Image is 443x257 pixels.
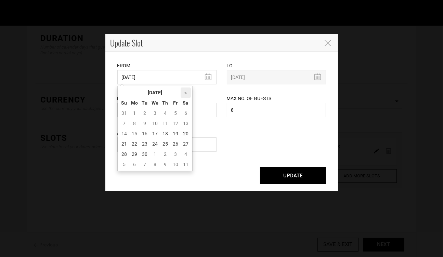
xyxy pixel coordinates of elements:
td: 29 [129,149,140,159]
td: 28 [119,149,129,159]
td: 22 [129,139,140,149]
td: 19 [170,128,181,139]
td: 8 [129,118,140,128]
td: 23 [140,139,150,149]
th: Su [119,98,129,108]
td: 14 [119,128,129,139]
td: 6 [181,108,191,118]
th: Tu [140,98,150,108]
td: 5 [119,159,129,170]
td: 27 [181,139,191,149]
h4: Update Slot [110,37,317,49]
td: 5 [170,108,181,118]
td: 30 [140,149,150,159]
th: Mo [129,98,140,108]
td: 13 [181,118,191,128]
td: 26 [170,139,181,149]
td: 4 [160,108,170,118]
label: Max No. of Guests [227,95,272,102]
td: 9 [160,159,170,170]
th: » [181,87,191,98]
label: From [117,62,131,69]
th: Th [160,98,170,108]
input: No. of guests [227,103,326,117]
th: Fr [170,98,181,108]
td: 18 [160,128,170,139]
td: 2 [160,149,170,159]
td: 10 [170,159,181,170]
td: 2 [140,108,150,118]
th: We [150,98,160,108]
td: 4 [181,149,191,159]
td: 24 [150,139,160,149]
label: To [227,62,233,69]
td: 1 [150,149,160,159]
td: 1 [129,108,140,118]
td: 16 [140,128,150,139]
td: 20 [181,128,191,139]
td: 9 [140,118,150,128]
th: [DATE] [129,87,181,98]
button: UPDATE [260,167,326,184]
td: 17 [150,128,160,139]
td: 25 [160,139,170,149]
td: 10 [150,118,160,128]
td: 31 [119,108,129,118]
td: 8 [150,159,160,170]
input: Select Start Date [117,70,217,84]
td: 11 [181,159,191,170]
td: 21 [119,139,129,149]
td: 3 [150,108,160,118]
td: 7 [140,159,150,170]
th: Sa [181,98,191,108]
td: 7 [119,118,129,128]
button: Close [324,39,331,46]
td: 15 [129,128,140,139]
td: 6 [129,159,140,170]
td: 3 [170,149,181,159]
td: 12 [170,118,181,128]
td: 11 [160,118,170,128]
